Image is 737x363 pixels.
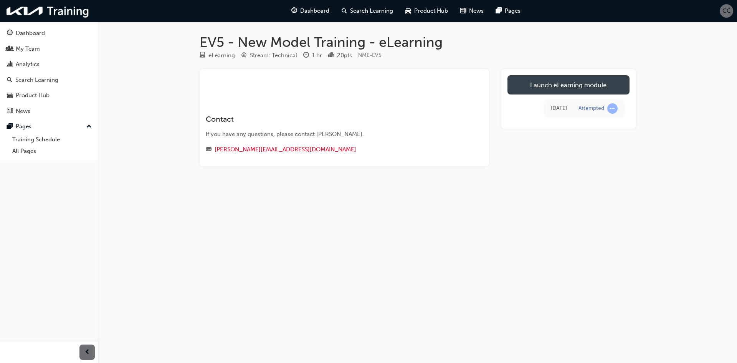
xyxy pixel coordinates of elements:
[722,7,731,15] span: CC
[3,119,95,134] button: Pages
[16,29,45,38] div: Dashboard
[206,130,455,139] div: If you have any questions, please contact [PERSON_NAME].
[720,4,733,18] button: CC
[300,7,329,15] span: Dashboard
[208,51,235,60] div: eLearning
[358,52,382,58] span: Learning resource code
[507,75,630,94] a: Launch eLearning module
[200,51,235,60] div: Type
[303,51,322,60] div: Duration
[335,3,399,19] a: search-iconSearch Learning
[200,52,205,59] span: learningResourceType_ELEARNING-icon
[7,92,13,99] span: car-icon
[86,122,92,132] span: up-icon
[454,3,490,19] a: news-iconNews
[3,57,95,71] a: Analytics
[3,25,95,119] button: DashboardMy TeamAnalyticsSearch LearningProduct HubNews
[3,88,95,103] a: Product Hub
[206,115,455,124] h3: Contact
[350,7,393,15] span: Search Learning
[206,146,212,153] span: email-icon
[4,3,92,19] img: kia-training
[9,145,95,157] a: All Pages
[496,6,502,16] span: pages-icon
[405,6,411,16] span: car-icon
[16,107,30,116] div: News
[285,3,335,19] a: guage-iconDashboard
[241,52,247,59] span: target-icon
[460,6,466,16] span: news-icon
[15,76,58,85] div: Search Learning
[84,348,90,357] span: prev-icon
[3,26,95,40] a: Dashboard
[16,91,50,100] div: Product Hub
[215,146,356,153] a: [PERSON_NAME][EMAIL_ADDRESS][DOMAIN_NAME]
[303,52,309,59] span: clock-icon
[9,134,95,146] a: Training Schedule
[206,145,455,154] div: Email
[7,77,12,84] span: search-icon
[7,108,13,115] span: news-icon
[328,51,352,60] div: Points
[7,30,13,37] span: guage-icon
[342,6,347,16] span: search-icon
[3,104,95,118] a: News
[16,45,40,53] div: My Team
[414,7,448,15] span: Product Hub
[328,52,334,59] span: podium-icon
[399,3,454,19] a: car-iconProduct Hub
[3,73,95,87] a: Search Learning
[607,103,618,114] span: learningRecordVerb_ATTEMPT-icon
[200,34,636,51] h1: EV5 - New Model Training - eLearning
[490,3,527,19] a: pages-iconPages
[337,51,352,60] div: 20 pts
[312,51,322,60] div: 1 hr
[291,6,297,16] span: guage-icon
[3,42,95,56] a: My Team
[578,105,604,112] div: Attempted
[7,61,13,68] span: chart-icon
[7,46,13,53] span: people-icon
[505,7,521,15] span: Pages
[469,7,484,15] span: News
[7,123,13,130] span: pages-icon
[16,60,40,69] div: Analytics
[250,51,297,60] div: Stream: Technical
[551,104,567,113] div: Wed May 21 2025 13:51:06 GMT+1000 (Australian Eastern Standard Time)
[241,51,297,60] div: Stream
[16,122,31,131] div: Pages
